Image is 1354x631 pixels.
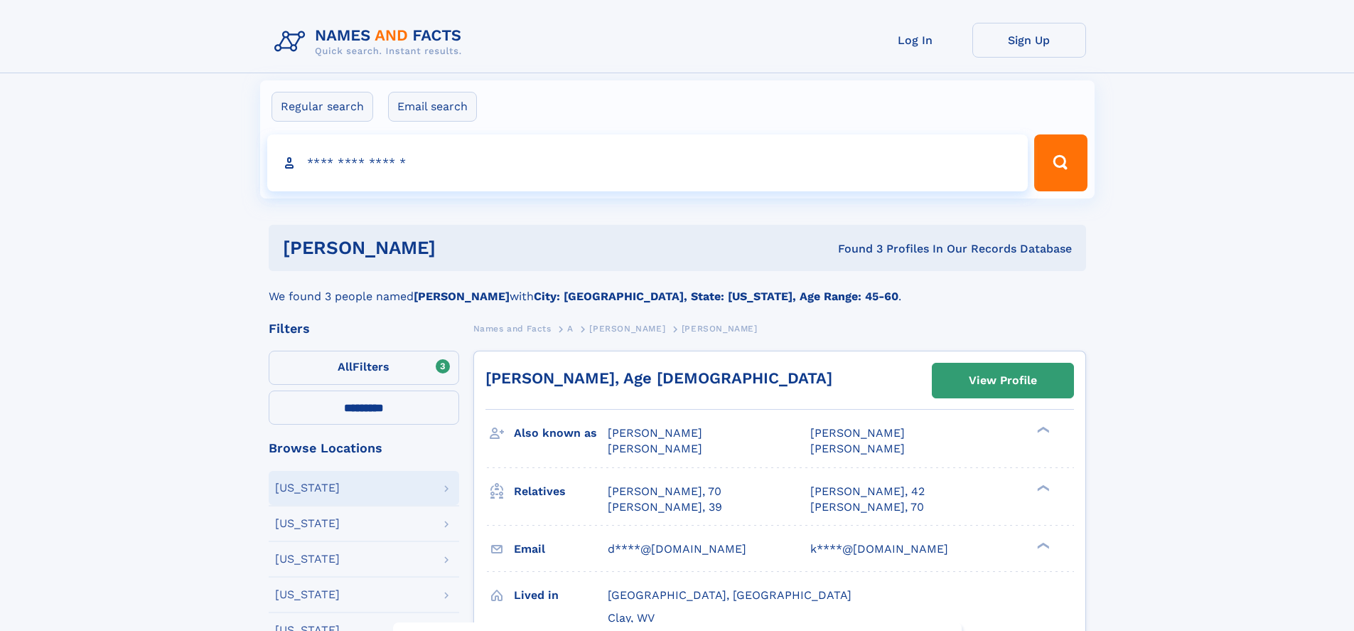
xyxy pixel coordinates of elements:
[388,92,477,122] label: Email search
[608,499,722,515] a: [PERSON_NAME], 39
[969,364,1037,397] div: View Profile
[608,611,655,625] span: Clay, WV
[514,421,608,445] h3: Also known as
[810,499,924,515] a: [PERSON_NAME], 70
[275,553,340,565] div: [US_STATE]
[933,364,1073,398] a: View Profile
[283,239,637,257] h1: [PERSON_NAME]
[567,319,574,337] a: A
[473,319,552,337] a: Names and Facts
[269,271,1086,305] div: We found 3 people named with .
[272,92,373,122] label: Regular search
[1033,483,1051,492] div: ❯
[275,589,340,600] div: [US_STATE]
[589,324,665,334] span: [PERSON_NAME]
[534,290,898,303] b: City: [GEOGRAPHIC_DATA], State: [US_STATE], Age Range: 45-60
[514,537,608,561] h3: Email
[637,241,1072,257] div: Found 3 Profiles In Our Records Database
[810,484,925,499] a: [PERSON_NAME], 42
[485,369,832,387] a: [PERSON_NAME], Age [DEMOGRAPHIC_DATA]
[859,23,972,58] a: Log In
[608,442,702,455] span: [PERSON_NAME]
[275,482,340,494] div: [US_STATE]
[269,351,459,385] label: Filters
[514,583,608,608] h3: Lived in
[1033,541,1051,550] div: ❯
[1034,134,1087,191] button: Search Button
[1033,425,1051,435] div: ❯
[269,442,459,455] div: Browse Locations
[269,23,473,61] img: Logo Names and Facts
[608,426,702,440] span: [PERSON_NAME]
[275,518,340,529] div: [US_STATE]
[269,322,459,335] div: Filters
[414,290,510,303] b: [PERSON_NAME]
[338,360,353,373] span: All
[514,479,608,504] h3: Relatives
[567,324,574,334] span: A
[608,484,721,499] a: [PERSON_NAME], 70
[267,134,1028,191] input: search input
[972,23,1086,58] a: Sign Up
[682,324,758,334] span: [PERSON_NAME]
[589,319,665,337] a: [PERSON_NAME]
[810,426,905,440] span: [PERSON_NAME]
[608,588,851,602] span: [GEOGRAPHIC_DATA], [GEOGRAPHIC_DATA]
[810,442,905,455] span: [PERSON_NAME]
